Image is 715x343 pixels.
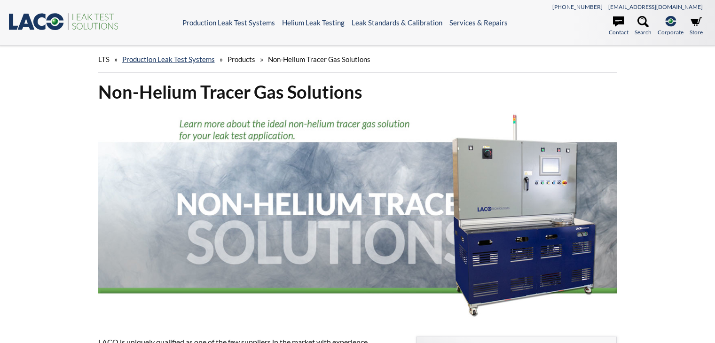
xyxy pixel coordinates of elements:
[98,80,617,103] h1: Non-Helium Tracer Gas Solutions
[98,55,110,63] span: LTS
[282,18,345,27] a: Helium Leak Testing
[609,16,629,37] a: Contact
[449,18,508,27] a: Services & Repairs
[352,18,442,27] a: Leak Standards & Calibration
[98,111,617,319] img: Non-Helium Trace Solutions header
[182,18,275,27] a: Production Leak Test Systems
[552,3,603,10] a: [PHONE_NUMBER]
[268,55,370,63] span: Non-Helium Tracer Gas Solutions
[122,55,215,63] a: Production Leak Test Systems
[690,16,703,37] a: Store
[228,55,255,63] span: Products
[635,16,652,37] a: Search
[98,46,617,73] div: » » »
[658,28,684,37] span: Corporate
[608,3,703,10] a: [EMAIL_ADDRESS][DOMAIN_NAME]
